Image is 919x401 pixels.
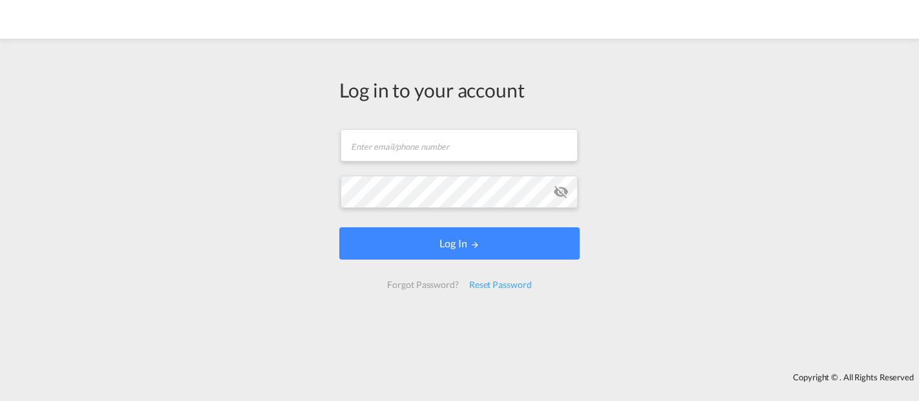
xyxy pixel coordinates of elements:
[341,129,578,161] input: Enter email/phone number
[382,273,463,296] div: Forgot Password?
[339,76,580,103] div: Log in to your account
[464,273,537,296] div: Reset Password
[339,227,580,260] button: LOGIN
[553,184,569,200] md-icon: icon-eye-off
